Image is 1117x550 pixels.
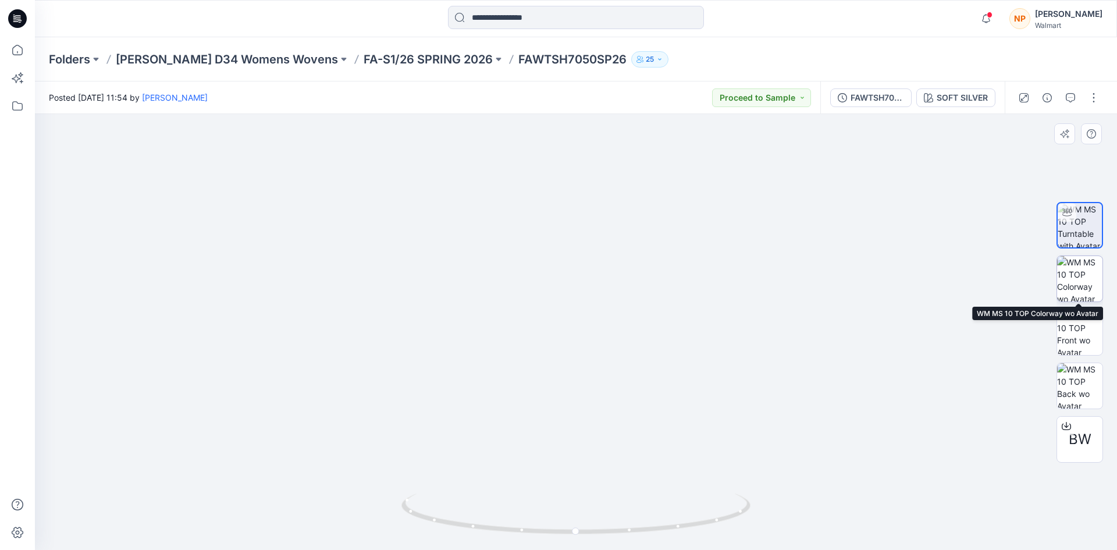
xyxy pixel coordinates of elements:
div: SOFT SILVER [937,91,988,104]
a: Folders [49,51,90,68]
a: [PERSON_NAME] D34 Womens Wovens [116,51,338,68]
p: FAWTSH7050SP26 [518,51,627,68]
img: WM MS 10 TOP Back wo Avatar [1057,363,1102,409]
div: Walmart [1035,21,1102,30]
a: FA-S1/26 SPRING 2026 [364,51,493,68]
button: 25 [631,51,668,68]
img: WM MS 10 TOP Front wo Avatar [1057,310,1102,355]
img: WM MS 10 TOP Turntable with Avatar [1058,203,1102,247]
span: BW [1069,429,1091,450]
img: eyJhbGciOiJIUzI1NiIsImtpZCI6IjAiLCJzbHQiOiJzZXMiLCJ0eXAiOiJKV1QifQ.eyJkYXRhIjp7InR5cGUiOiJzdG9yYW... [92,26,1060,550]
div: NP [1009,8,1030,29]
button: Details [1038,88,1056,107]
span: Posted [DATE] 11:54 by [49,91,208,104]
button: FAWTSH7050SP26 [830,88,912,107]
div: [PERSON_NAME] [1035,7,1102,21]
a: [PERSON_NAME] [142,93,208,102]
button: SOFT SILVER [916,88,995,107]
div: FAWTSH7050SP26 [851,91,904,104]
img: WM MS 10 TOP Colorway wo Avatar [1057,256,1102,301]
p: 25 [646,53,654,66]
